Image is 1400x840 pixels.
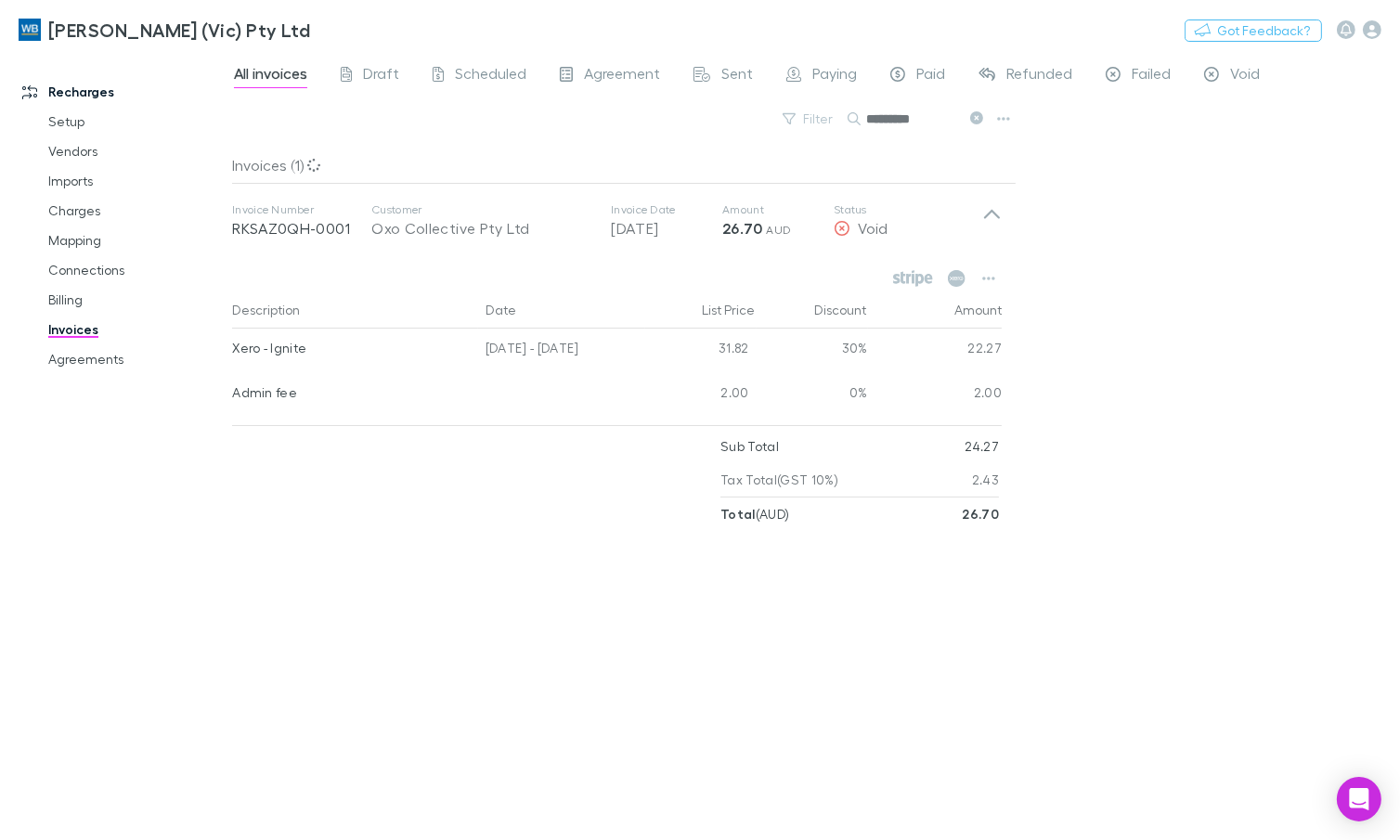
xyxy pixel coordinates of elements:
[757,373,868,418] div: 0%
[645,329,757,373] div: 31.82
[371,217,592,239] div: Oxo Collective Pty Ltd
[720,430,779,463] p: Sub Total
[30,255,241,285] a: Connections
[720,506,756,522] strong: Total
[722,202,834,217] p: Amount
[19,19,41,41] img: William Buck (Vic) Pty Ltd's Logo
[4,77,241,107] a: Recharges
[478,329,645,373] div: [DATE] - [DATE]
[963,506,1000,522] strong: 26.70
[30,166,241,196] a: Imports
[234,64,307,88] span: All invoices
[1337,777,1381,821] div: Open Intercom Messenger
[232,329,471,368] div: Xero - Ignite
[611,202,722,217] p: Invoice Date
[232,217,371,239] p: RKSAZ0QH-0001
[611,217,722,239] p: [DATE]
[217,184,1017,258] div: Invoice NumberRKSAZ0QH-0001CustomerOxo Collective Pty LtdInvoice Date[DATE]Amount26.70 AUDStatusVoid
[766,223,791,237] span: AUD
[30,136,241,166] a: Vendors
[30,344,241,374] a: Agreements
[721,64,753,88] span: Sent
[812,64,857,88] span: Paying
[720,463,838,497] p: Tax Total (GST 10%)
[834,202,982,217] p: Status
[30,196,241,226] a: Charges
[7,7,321,52] a: [PERSON_NAME] (Vic) Pty Ltd
[371,202,592,217] p: Customer
[1006,64,1072,88] span: Refunded
[1132,64,1171,88] span: Failed
[645,373,757,418] div: 2.00
[30,285,241,315] a: Billing
[858,219,888,237] span: Void
[363,64,399,88] span: Draft
[868,329,1003,373] div: 22.27
[232,202,371,217] p: Invoice Number
[30,107,241,136] a: Setup
[868,373,1003,418] div: 2.00
[48,19,310,41] h3: [PERSON_NAME] (Vic) Pty Ltd
[455,64,526,88] span: Scheduled
[972,463,999,497] p: 2.43
[1185,19,1322,42] button: Got Feedback?
[720,498,789,531] p: ( AUD )
[232,373,471,412] div: Admin fee
[30,315,241,344] a: Invoices
[966,430,1000,463] p: 24.27
[722,219,762,238] strong: 26.70
[30,226,241,255] a: Mapping
[757,329,868,373] div: 30%
[916,64,945,88] span: Paid
[1230,64,1260,88] span: Void
[584,64,660,88] span: Agreement
[773,108,844,130] button: Filter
